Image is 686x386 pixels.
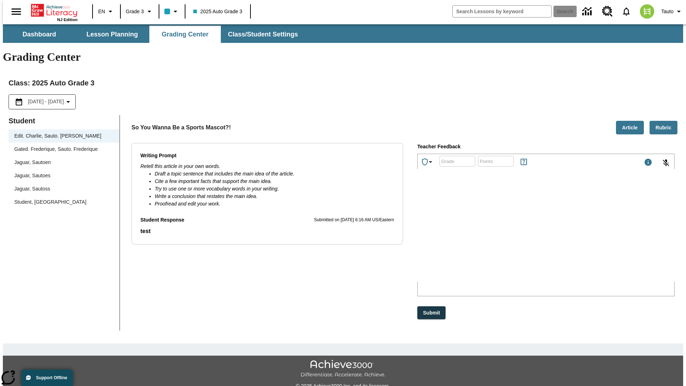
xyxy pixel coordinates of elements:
p: Student Response [140,227,394,236]
h1: Grading Center [3,50,683,64]
p: So You Wanna Be a Sports Mascot?! [131,123,231,132]
span: Tauto [661,8,673,15]
p: Writing Prompt [140,152,394,160]
button: Grading Center [149,26,221,43]
li: Cite a few important facts that support the main idea. [155,178,394,185]
span: Lesson Planning [86,30,138,39]
span: EN [98,8,105,15]
img: Achieve3000 Differentiate Accelerate Achieve [300,360,386,378]
button: Select the date range menu item [12,98,73,106]
span: Grade 3 [126,8,144,15]
button: Achievements [418,155,438,169]
img: avatar image [640,4,654,19]
div: Jaguar, Sautoss [14,185,50,193]
li: Draft a topic sentence that includes the main idea of the article. [155,170,394,178]
p: Teacher Feedback [417,143,675,151]
div: Jaguar, Sautoss [9,182,119,196]
button: Class color is light blue. Change class color [161,5,183,18]
button: Article, Will open in new tab [616,121,644,135]
span: Support Offline [36,375,67,380]
p: Submitted on [DATE] 6:16 AM US/Eastern [314,217,394,224]
div: Jaguar, Sautoes [9,169,119,182]
div: Jaguar, Sautoen [9,156,119,169]
div: Maximum 1000 characters Press Escape to exit toolbar and use left and right arrow keys to access ... [644,158,652,168]
li: Try to use one or more vocabulary words in your writing. [155,185,394,193]
div: Edit. Charlie, Sauto. [PERSON_NAME] [9,129,119,143]
div: Gated. Frederique, Sauto. Frederique [14,145,98,153]
p: Student Response [140,216,184,224]
button: Language: EN, Select a language [95,5,118,18]
div: Grade: Letters, numbers, %, + and - are allowed. [439,156,475,167]
div: Jaguar, Sautoes [14,172,50,179]
button: Class/Student Settings [222,26,304,43]
p: test [140,227,394,236]
button: Rubric, Will open in new tab [650,121,677,135]
div: Home [31,3,78,22]
div: Student, [GEOGRAPHIC_DATA] [9,196,119,209]
input: Grade: Letters, numbers, %, + and - are allowed. [439,152,475,171]
div: Student, [GEOGRAPHIC_DATA] [14,198,86,206]
button: Lesson Planning [76,26,148,43]
p: Retell this article in your own words. [140,163,394,170]
a: Resource Center, Will open in new tab [598,2,617,21]
button: Select a new avatar [636,2,658,21]
span: Dashboard [23,30,56,39]
div: Edit. Charlie, Sauto. [PERSON_NAME] [14,132,101,140]
div: SubNavbar [3,26,304,43]
div: Jaguar, Sautoen [14,159,51,166]
span: NJ Edition [57,18,78,22]
input: Points: Must be equal to or less than 25. [478,152,514,171]
button: Grade: Grade 3, Select a grade [123,5,156,18]
li: Write a conclusion that restates the main idea. [155,193,394,200]
button: Dashboard [4,26,75,43]
button: Submit [417,306,446,320]
span: Class/Student Settings [228,30,298,39]
button: Open side menu [6,1,27,22]
span: 2025 Auto Grade 3 [193,8,243,15]
a: Home [31,3,78,18]
button: Click to activate and allow voice recognition [657,154,675,172]
a: Notifications [617,2,636,21]
div: SubNavbar [3,24,683,43]
svg: Collapse Date Range Filter [64,98,73,106]
button: Support Offline [21,370,73,386]
div: Gated. Frederique, Sauto. Frederique [9,143,119,156]
input: search field [453,6,551,17]
p: Student [9,115,119,127]
h2: Class : 2025 Auto Grade 3 [9,77,677,89]
button: Profile/Settings [658,5,686,18]
span: Grading Center [161,30,208,39]
div: Points: Must be equal to or less than 25. [478,156,514,167]
span: [DATE] - [DATE] [28,98,64,105]
a: Data Center [578,2,598,21]
button: Rules for Earning Points and Achievements, Will open in new tab [517,155,531,169]
li: Proofread and edit your work. [155,200,394,208]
